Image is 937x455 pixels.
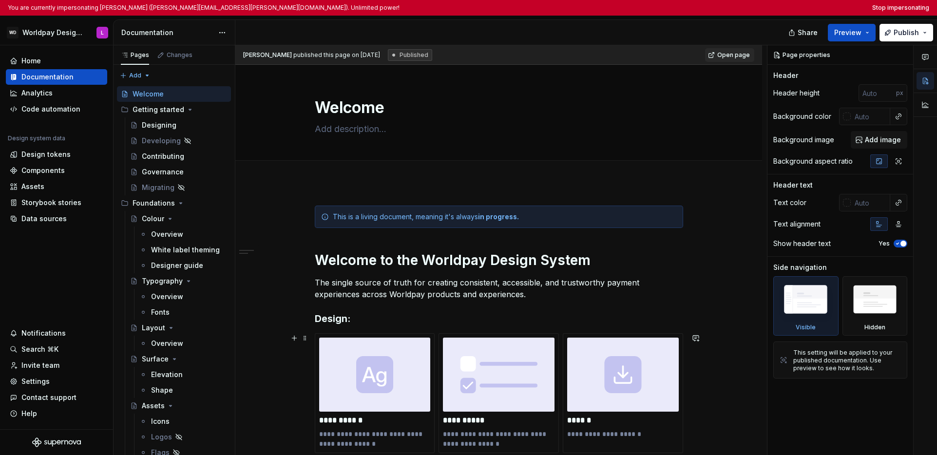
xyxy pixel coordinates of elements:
a: Logos [135,429,231,445]
img: 1b383984-085e-459d-b5a8-de04bca64a69.png [319,338,431,412]
svg: Supernova Logo [32,437,81,447]
span: Add image [865,135,901,145]
div: Header height [773,88,820,98]
a: Overview [135,227,231,242]
button: Share [784,24,824,41]
a: Code automation [6,101,107,117]
div: Assets [142,401,165,411]
div: Getting started [133,105,184,114]
div: Overview [151,229,183,239]
a: Elevation [135,367,231,382]
div: Published [388,49,432,61]
div: Overview [151,339,183,348]
div: Governance [142,167,184,177]
span: [PERSON_NAME] [243,51,292,58]
a: Assets [6,179,107,194]
div: Welcome [133,89,164,99]
a: Colour [126,211,231,227]
div: L [101,29,104,37]
button: Preview [828,24,876,41]
a: Settings [6,374,107,389]
input: Auto [851,194,890,211]
a: Design tokens [6,147,107,162]
div: Data sources [21,214,67,224]
a: Analytics [6,85,107,101]
a: Designing [126,117,231,133]
div: Surface [142,354,169,364]
a: Fonts [135,304,231,320]
div: Header [773,71,798,80]
p: You are currently impersonating [PERSON_NAME] ([PERSON_NAME][EMAIL_ADDRESS][PERSON_NAME][DOMAIN_N... [8,4,400,12]
div: Logos [151,432,172,442]
div: Show header text [773,239,831,248]
input: Auto [851,108,890,125]
div: Help [21,409,37,418]
strong: in progress. [478,212,519,221]
span: Share [798,28,818,38]
div: Background color [773,112,831,121]
div: This setting will be applied to your published documentation. Use preview to see how it looks. [793,349,901,372]
h3: Design: [315,312,683,325]
div: Assets [21,182,44,191]
button: WDWorldpay Design SystemL [2,22,111,43]
a: Open page [705,48,754,62]
img: c3fcce9b-47ab-4b7b-9e59-d471d2fced75.png [567,338,679,412]
div: Home [21,56,41,66]
div: Getting started [117,102,231,117]
div: Designer guide [151,261,203,270]
a: Invite team [6,358,107,373]
div: Hidden [864,323,885,331]
div: Search ⌘K [21,344,58,354]
span: Preview [834,28,861,38]
div: Pages [121,51,149,59]
div: Icons [151,417,170,426]
button: Stop impersonating [872,4,929,12]
div: Colour [142,214,164,224]
button: Add [117,69,153,82]
a: Contributing [126,149,231,164]
div: Visible [796,323,816,331]
div: Components [21,166,65,175]
div: Code automation [21,104,80,114]
div: Header text [773,180,813,190]
input: Auto [859,84,896,102]
div: Migrating [142,183,174,192]
div: Hidden [842,276,908,336]
div: Worldpay Design System [22,28,85,38]
a: Migrating [126,180,231,195]
a: Layout [126,320,231,336]
div: Documentation [21,72,74,82]
div: WD [7,27,19,38]
div: Developing [142,136,181,146]
a: Home [6,53,107,69]
button: Publish [880,24,933,41]
p: px [896,89,903,97]
span: Open page [717,51,750,59]
div: Typography [142,276,183,286]
label: Yes [879,240,890,247]
div: Shape [151,385,173,395]
div: Settings [21,377,50,386]
div: Contact support [21,393,76,402]
div: Storybook stories [21,198,81,208]
div: Text alignment [773,219,821,229]
div: White label theming [151,245,220,255]
div: Notifications [21,328,66,338]
a: Assets [126,398,231,414]
div: Contributing [142,152,184,161]
a: Documentation [6,69,107,85]
button: Notifications [6,325,107,341]
div: Design system data [8,134,65,142]
div: Background aspect ratio [773,156,853,166]
div: Overview [151,292,183,302]
a: Governance [126,164,231,180]
div: Visible [773,276,839,336]
span: published this page on [DATE] [243,51,380,59]
div: Elevation [151,370,183,379]
div: This is a living document, meaning it's always [333,212,677,222]
div: Side navigation [773,263,827,272]
div: Layout [142,323,165,333]
div: Analytics [21,88,53,98]
a: Surface [126,351,231,367]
